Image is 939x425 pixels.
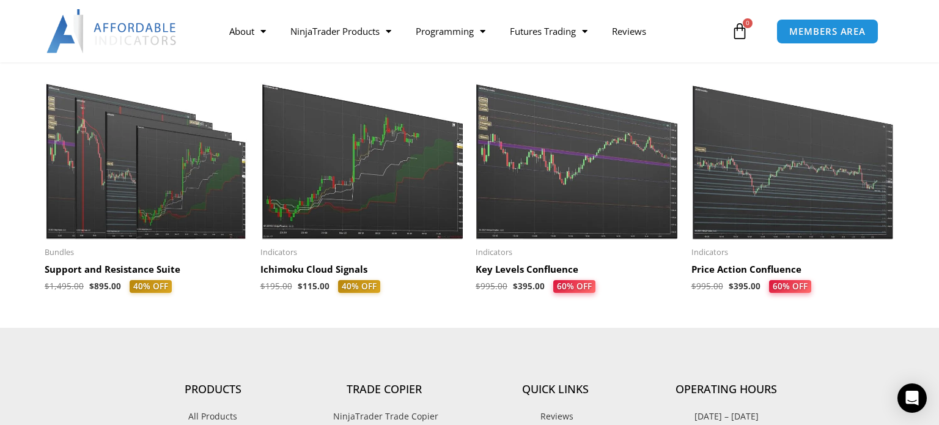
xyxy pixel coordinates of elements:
h2: Support and Resistance Suite [45,264,248,276]
h2: Ichimoku Cloud Signals [260,264,464,276]
h4: Operating Hours [641,383,812,396]
h4: Trade Copier [298,383,469,396]
bdi: 395.00 [513,281,545,292]
span: $ [476,281,481,292]
span: Indicators [476,247,679,257]
a: About [217,17,278,45]
span: $ [729,281,734,292]
a: NinjaTrader Products [278,17,403,45]
a: Futures Trading [498,17,600,45]
bdi: 995.00 [691,281,723,292]
span: $ [298,281,303,292]
a: MEMBERS AREA [776,19,878,44]
span: 60% OFF [768,279,812,293]
a: NinjaTrader Trade Copier [298,408,469,424]
a: Support and Resistance Suite [45,264,248,280]
h4: Quick Links [469,383,641,396]
span: NinjaTrader Trade Copier [330,408,438,424]
span: Indicators [260,247,464,257]
p: [DATE] – [DATE] [641,408,812,424]
a: Ichimoku Cloud Signals [260,264,464,280]
bdi: 195.00 [260,281,292,292]
span: $ [45,281,50,292]
h4: Products [127,383,298,396]
span: Reviews [537,408,573,424]
span: Indicators [691,247,895,257]
div: Open Intercom Messenger [897,383,927,413]
img: LogoAI | Affordable Indicators – NinjaTrader [46,9,178,53]
span: $ [260,281,265,292]
a: Key Levels Confluence [476,264,679,280]
img: Support and Resistance Suite 1 | Affordable Indicators – NinjaTrader [45,65,248,240]
span: $ [691,281,696,292]
nav: Menu [217,17,728,45]
img: Key Levels 1 | Affordable Indicators – NinjaTrader [476,65,679,240]
bdi: 115.00 [298,281,330,292]
bdi: 395.00 [729,281,760,292]
img: Price Action Confluence 2 | Affordable Indicators – NinjaTrader [691,65,895,240]
a: Programming [403,17,498,45]
span: 40% OFF [338,280,380,294]
span: Bundles [45,247,248,257]
a: Price Action Confluence [691,264,895,280]
a: Reviews [600,17,658,45]
a: 0 [713,13,767,49]
bdi: 1,495.00 [45,281,84,292]
a: Reviews [469,408,641,424]
a: All Products [127,408,298,424]
span: All Products [188,408,237,424]
h2: Key Levels Confluence [476,264,679,276]
bdi: 995.00 [476,281,507,292]
h2: Price Action Confluence [691,264,895,276]
span: 40% OFF [130,280,172,294]
img: Ichimuku | Affordable Indicators – NinjaTrader [260,65,464,240]
span: 60% OFF [553,279,597,293]
span: $ [89,281,94,292]
bdi: 895.00 [89,281,121,292]
span: $ [513,281,518,292]
span: MEMBERS AREA [789,27,866,36]
span: 0 [743,18,753,28]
